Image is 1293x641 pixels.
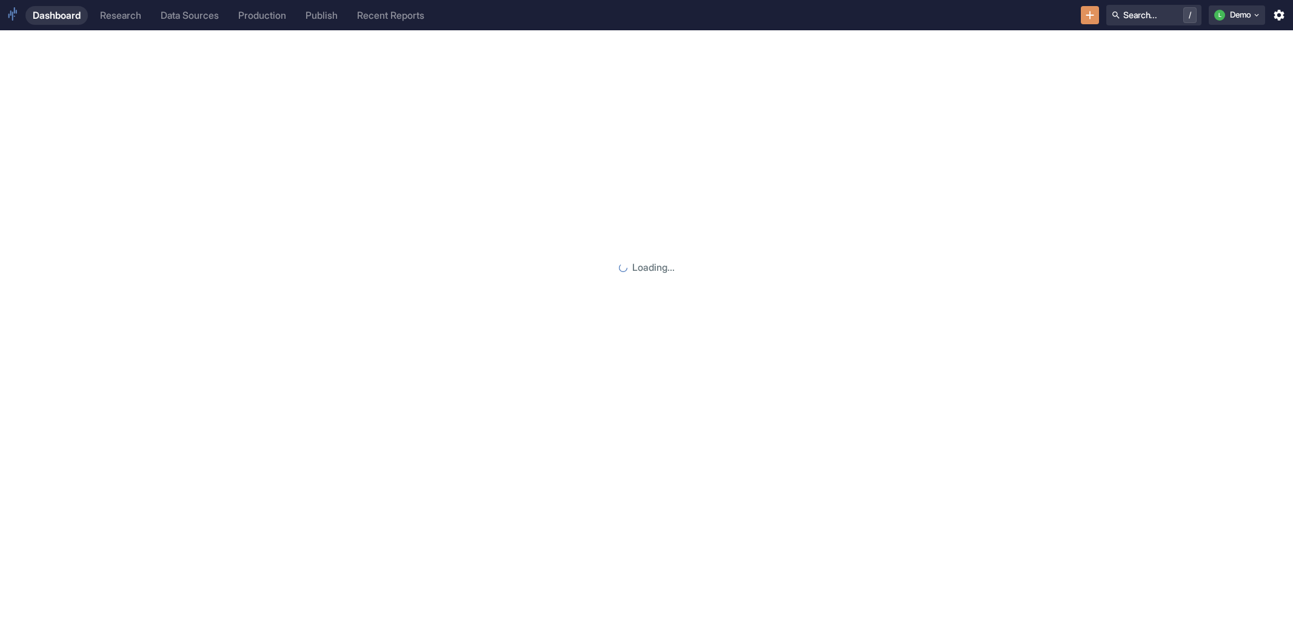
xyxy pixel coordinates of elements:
[1106,5,1201,25] button: Search.../
[161,10,219,21] div: Data Sources
[1209,5,1265,25] button: LDemo
[1081,6,1100,25] button: New Resource
[153,6,226,25] a: Data Sources
[100,10,141,21] div: Research
[238,10,286,21] div: Production
[357,10,424,21] div: Recent Reports
[306,10,338,21] div: Publish
[33,10,81,21] div: Dashboard
[25,6,88,25] a: Dashboard
[298,6,345,25] a: Publish
[1214,10,1225,21] div: L
[632,261,675,275] p: Loading...
[350,6,432,25] a: Recent Reports
[93,6,149,25] a: Research
[231,6,293,25] a: Production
